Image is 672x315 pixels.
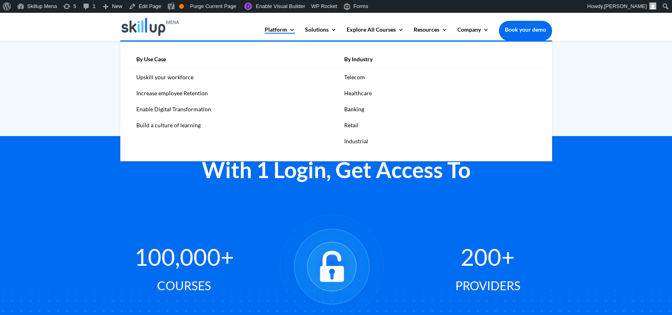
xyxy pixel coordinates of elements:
[134,243,234,271] span: 100,000+
[336,101,544,117] a: Banking
[128,69,336,85] a: Upskill your workforce
[424,279,552,295] h3: Providers
[336,117,544,133] a: Retail
[499,21,552,38] a: Book your demo
[179,4,184,9] div: OK
[128,54,336,69] a: By Use Case
[265,27,295,40] a: Platform
[305,27,337,40] a: Solutions
[336,54,544,69] a: By Industry
[122,18,179,36] img: Skillup Mena
[120,279,248,295] h3: Courses
[457,27,489,40] a: Company
[128,117,336,133] a: Build a culture of learning
[336,69,544,85] a: Telecom
[120,159,552,185] h2: With 1 Login, Get Access To
[336,133,544,149] a: Industrial
[632,277,672,315] iframe: Chat Widget
[336,85,544,101] a: Healthcare
[461,243,515,271] span: 200+
[347,27,404,40] a: Explore All Courses
[128,85,336,101] a: Increase employee Retention
[604,3,647,9] span: [PERSON_NAME]
[128,101,336,117] a: Enable Digital Transformation
[414,27,447,40] a: Resources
